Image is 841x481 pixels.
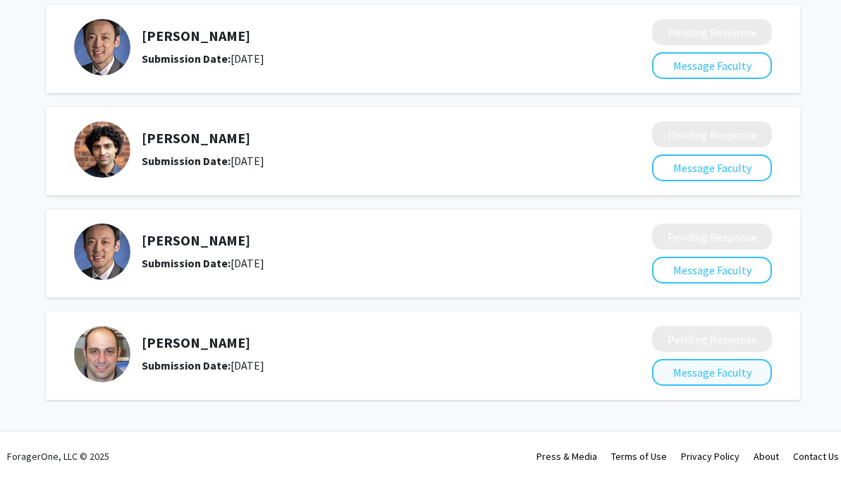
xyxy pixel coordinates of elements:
[74,121,130,178] img: Profile Picture
[142,130,577,147] h5: [PERSON_NAME]
[142,357,577,374] div: [DATE]
[652,365,772,379] a: Message Faculty
[652,59,772,73] a: Message Faculty
[652,257,772,284] button: Message Faculty
[652,154,772,181] button: Message Faculty
[652,326,772,352] button: Pending Response
[652,19,772,45] button: Pending Response
[652,161,772,175] a: Message Faculty
[652,359,772,386] button: Message Faculty
[652,121,772,147] button: Pending Response
[142,152,577,169] div: [DATE]
[74,224,130,280] img: Profile Picture
[142,256,231,270] b: Submission Date:
[142,51,231,66] b: Submission Date:
[74,326,130,382] img: Profile Picture
[611,450,667,463] a: Terms of Use
[142,232,577,249] h5: [PERSON_NAME]
[11,418,60,470] iframe: Chat
[142,358,231,372] b: Submission Date:
[142,334,577,351] h5: [PERSON_NAME]
[74,19,130,75] img: Profile Picture
[7,432,109,481] div: ForagerOne, LLC © 2025
[142,50,577,67] div: [DATE]
[142,255,577,272] div: [DATE]
[652,263,772,277] a: Message Faculty
[681,450,739,463] a: Privacy Policy
[793,450,839,463] a: Contact Us
[652,224,772,250] button: Pending Response
[536,450,597,463] a: Press & Media
[142,28,577,44] h5: [PERSON_NAME]
[142,154,231,168] b: Submission Date:
[754,450,779,463] a: About
[652,52,772,79] button: Message Faculty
